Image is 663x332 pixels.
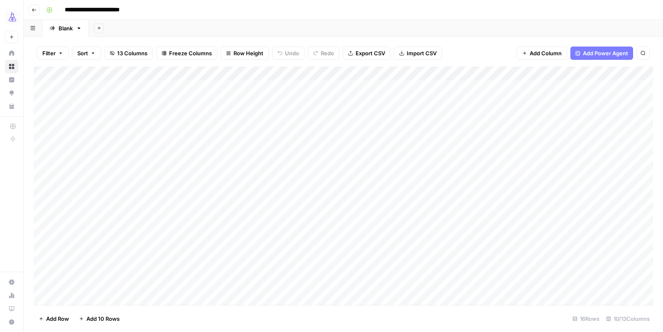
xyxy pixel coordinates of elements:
[74,312,125,325] button: Add 10 Rows
[42,49,56,57] span: Filter
[5,47,18,60] a: Home
[5,7,18,27] button: Workspace: AirOps Growth
[46,315,69,323] span: Add Row
[5,289,18,302] a: Usage
[570,47,633,60] button: Add Power Agent
[5,10,20,25] img: AirOps Growth Logo
[117,49,147,57] span: 13 Columns
[104,47,153,60] button: 13 Columns
[156,47,217,60] button: Freeze Columns
[285,49,299,57] span: Undo
[5,315,18,329] button: Help + Support
[5,302,18,315] a: Learning Hub
[308,47,339,60] button: Redo
[321,49,334,57] span: Redo
[5,275,18,289] a: Settings
[356,49,385,57] span: Export CSV
[583,49,628,57] span: Add Power Agent
[42,20,89,37] a: Blank
[37,47,69,60] button: Filter
[5,73,18,86] a: Insights
[221,47,269,60] button: Row Height
[603,312,653,325] div: 10/13 Columns
[59,24,73,32] div: Blank
[5,86,18,100] a: Opportunities
[169,49,212,57] span: Freeze Columns
[233,49,263,57] span: Row Height
[34,312,74,325] button: Add Row
[5,60,18,73] a: Browse
[394,47,442,60] button: Import CSV
[72,47,101,60] button: Sort
[517,47,567,60] button: Add Column
[569,312,603,325] div: 16 Rows
[407,49,437,57] span: Import CSV
[77,49,88,57] span: Sort
[272,47,304,60] button: Undo
[86,315,120,323] span: Add 10 Rows
[343,47,390,60] button: Export CSV
[530,49,562,57] span: Add Column
[5,100,18,113] a: Your Data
